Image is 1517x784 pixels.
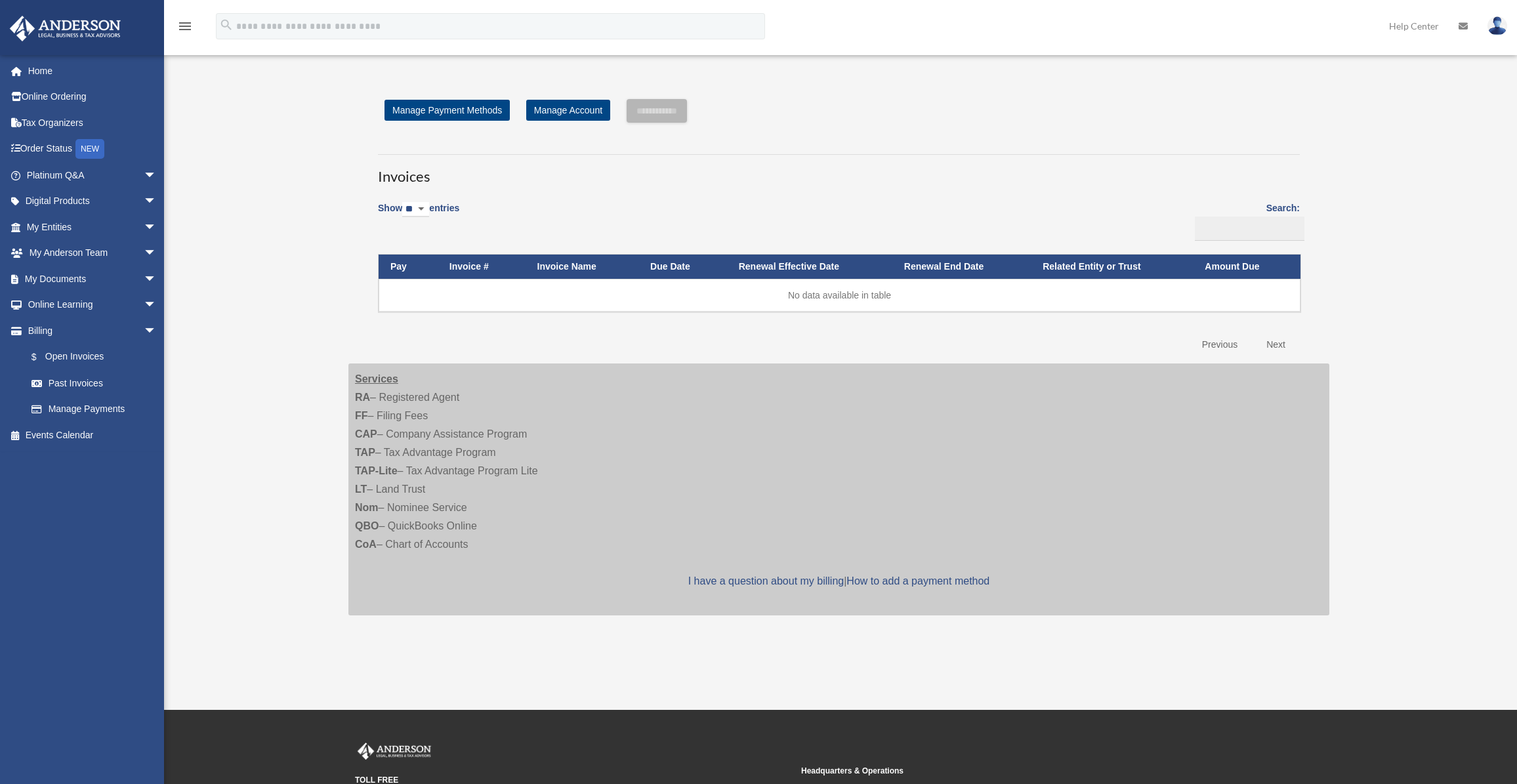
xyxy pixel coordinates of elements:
span: arrow_drop_down [144,318,170,344]
span: arrow_drop_down [144,240,170,267]
a: I have a question about my billing [688,575,844,587]
a: $Open Invoices [18,344,163,371]
th: Renewal End Date: activate to sort column ascending [892,255,1031,279]
strong: QBO [355,520,379,531]
span: arrow_drop_down [144,188,170,215]
span: $ [39,349,45,365]
strong: TAP [355,447,375,458]
strong: CAP [355,428,377,440]
a: Manage Payments [18,396,170,423]
div: – Registered Agent – Filing Fees – Company Assistance Program – Tax Advantage Program – Tax Advan... [348,363,1329,615]
i: menu [177,18,193,34]
th: Invoice #: activate to sort column ascending [438,255,526,279]
img: Anderson Advisors Platinum Portal [355,743,434,760]
a: Online Ordering [9,84,177,110]
strong: Services [355,373,398,384]
th: Amount Due: activate to sort column ascending [1193,255,1300,279]
a: Events Calendar [9,422,177,448]
a: My Entitiesarrow_drop_down [9,214,177,240]
th: Invoice Name: activate to sort column ascending [526,255,639,279]
p: | [355,572,1323,590]
span: arrow_drop_down [144,266,170,293]
a: Manage Payment Methods [384,100,510,121]
a: Home [9,58,177,84]
input: Search: [1195,217,1304,241]
a: menu [177,23,193,34]
a: Billingarrow_drop_down [9,318,170,344]
i: search [219,18,234,32]
span: arrow_drop_down [144,214,170,241]
img: Anderson Advisors Platinum Portal [6,16,125,41]
a: Digital Productsarrow_drop_down [9,188,177,215]
strong: RA [355,392,370,403]
th: Related Entity or Trust: activate to sort column ascending [1031,255,1193,279]
strong: LT [355,484,367,495]
h3: Invoices [378,154,1300,187]
span: arrow_drop_down [144,162,170,189]
td: No data available in table [379,279,1300,312]
strong: Nom [355,502,379,513]
a: How to add a payment method [846,575,989,587]
strong: CoA [355,539,377,550]
a: Previous [1192,331,1247,358]
a: Platinum Q&Aarrow_drop_down [9,162,177,188]
label: Search: [1190,200,1300,241]
strong: FF [355,410,368,421]
a: Manage Account [526,100,610,121]
a: Past Invoices [18,370,170,396]
th: Pay: activate to sort column descending [379,255,438,279]
select: Showentries [402,202,429,217]
div: NEW [75,139,104,159]
a: Next [1257,331,1295,358]
img: User Pic [1487,16,1507,35]
a: My Documentsarrow_drop_down [9,266,177,292]
a: My Anderson Teamarrow_drop_down [9,240,177,266]
span: arrow_drop_down [144,292,170,319]
a: Tax Organizers [9,110,177,136]
th: Renewal Effective Date: activate to sort column ascending [727,255,892,279]
th: Due Date: activate to sort column ascending [638,255,727,279]
label: Show entries [378,200,459,230]
a: Online Learningarrow_drop_down [9,292,177,318]
strong: TAP-Lite [355,465,398,476]
small: Headquarters & Operations [801,764,1238,778]
a: Order StatusNEW [9,136,177,163]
